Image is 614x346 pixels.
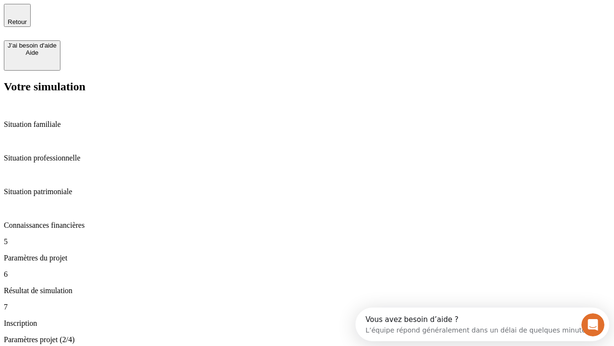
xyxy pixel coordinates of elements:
[4,4,264,30] div: Ouvrir le Messenger Intercom
[4,40,60,71] button: J’ai besoin d'aideAide
[4,80,610,93] h2: Votre simulation
[4,4,31,27] button: Retour
[4,120,610,129] p: Situation familiale
[4,254,610,262] p: Paramètres du projet
[4,237,610,246] p: 5
[8,42,57,49] div: J’ai besoin d'aide
[8,18,27,25] span: Retour
[10,16,236,26] div: L’équipe répond généralement dans un délai de quelques minutes.
[4,319,610,328] p: Inscription
[581,313,604,336] iframe: Intercom live chat
[4,286,610,295] p: Résultat de simulation
[4,187,610,196] p: Situation patrimoniale
[4,221,610,230] p: Connaissances financières
[4,270,610,279] p: 6
[4,303,610,311] p: 7
[8,49,57,56] div: Aide
[4,154,610,162] p: Situation professionnelle
[10,8,236,16] div: Vous avez besoin d’aide ?
[4,335,610,344] p: Paramètres projet (2/4)
[355,308,609,341] iframe: Intercom live chat discovery launcher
